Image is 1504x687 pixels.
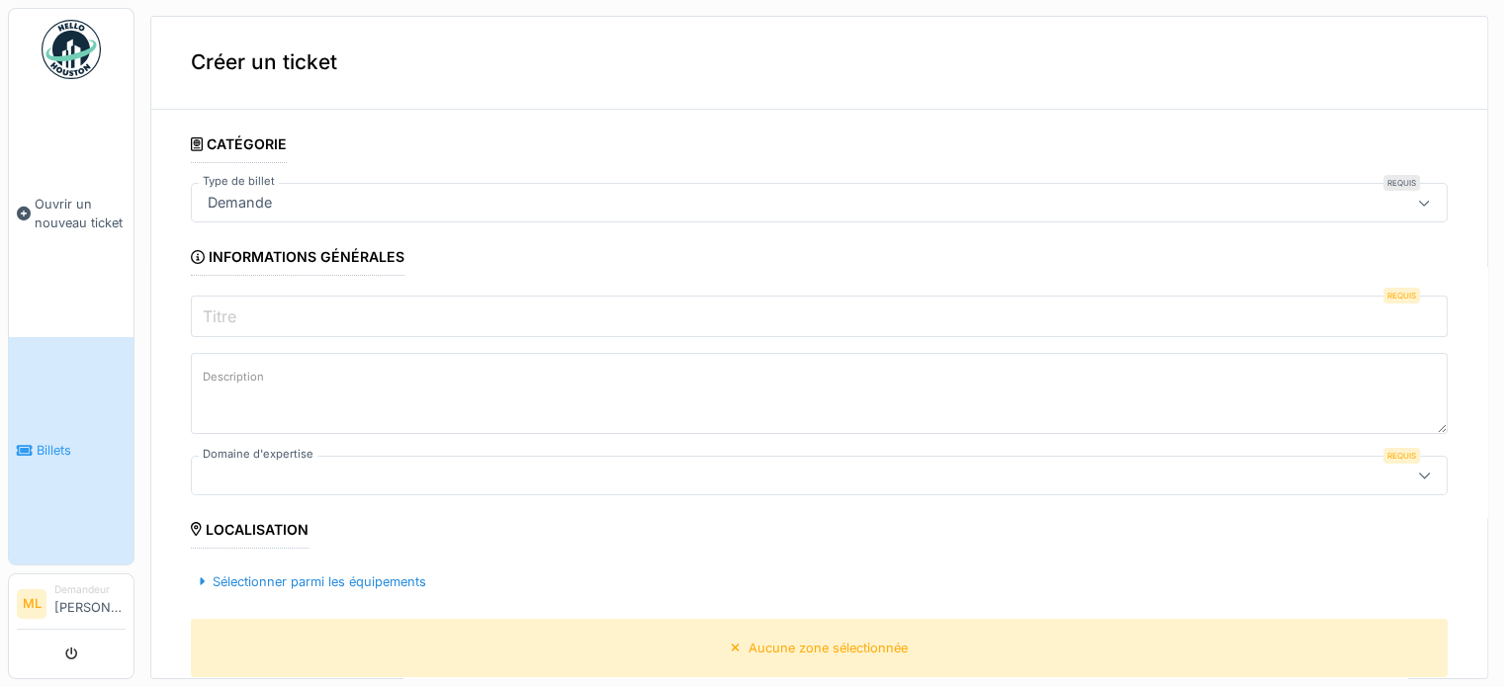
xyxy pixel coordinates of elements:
font: Sélectionner parmi les équipements [213,574,426,589]
font: Titre [203,306,236,326]
font: Requis [1387,178,1416,188]
font: Aucune zone sélectionnée [749,641,908,655]
font: Description [203,370,264,384]
font: Catégorie [207,135,287,152]
font: Requis [1387,451,1416,461]
a: Ouvrir un nouveau ticket [9,90,133,337]
font: Type de billet [203,174,275,188]
font: Domaine d'expertise [203,447,313,461]
font: Créer un ticket [191,49,337,74]
font: Demande [208,194,272,211]
img: Badge_color-CXgf-gQk.svg [42,20,101,79]
font: Demandeur [54,583,110,595]
font: Requis [1387,291,1416,301]
font: Informations générales [209,248,404,265]
font: Localisation [206,521,309,538]
a: Billets [9,337,133,565]
font: [PERSON_NAME] [54,600,160,615]
font: Billets [37,443,71,458]
a: ML Demandeur[PERSON_NAME] [17,582,126,630]
font: Ouvrir un nouveau ticket [35,197,123,230]
font: ML [23,596,42,611]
